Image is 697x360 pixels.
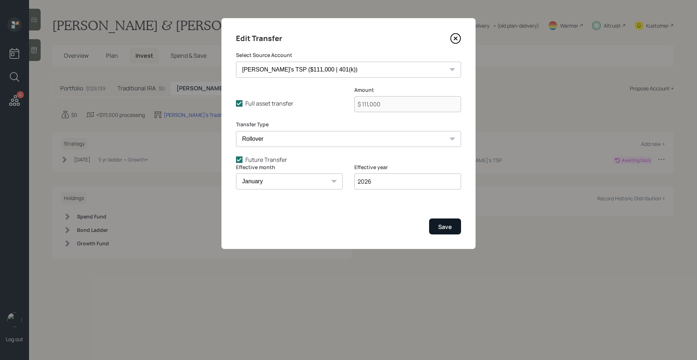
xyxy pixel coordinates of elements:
label: Effective month [236,164,343,171]
label: Select Source Account [236,52,461,59]
div: Save [438,223,452,231]
label: Future Transfer [236,156,461,164]
label: Transfer Type [236,121,461,128]
label: Full asset transfer [236,99,343,107]
label: Effective year [354,164,461,171]
button: Save [429,218,461,234]
h4: Edit Transfer [236,33,282,44]
label: Amount [354,86,461,94]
